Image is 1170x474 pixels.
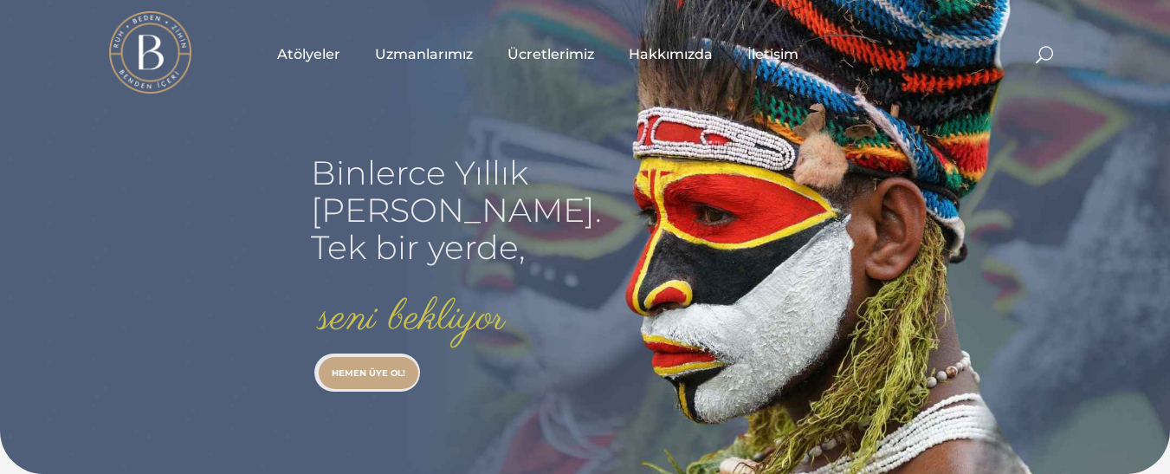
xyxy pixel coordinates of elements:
[507,44,594,64] span: Ücretlerimiz
[611,10,730,97] a: Hakkımızda
[629,44,713,64] span: Hakkımızda
[109,11,191,94] img: light logo
[311,154,602,266] rs-layer: Binlerce Yıllık [PERSON_NAME]. Tek bir yerde,
[747,44,798,64] span: İletişim
[375,44,473,64] span: Uzmanlarımız
[730,10,816,97] a: İletişim
[319,357,418,389] a: HEMEN ÜYE OL!
[490,10,611,97] a: Ücretlerimiz
[260,10,358,97] a: Atölyeler
[319,295,506,342] rs-layer: seni bekliyor
[277,44,340,64] span: Atölyeler
[358,10,490,97] a: Uzmanlarımız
